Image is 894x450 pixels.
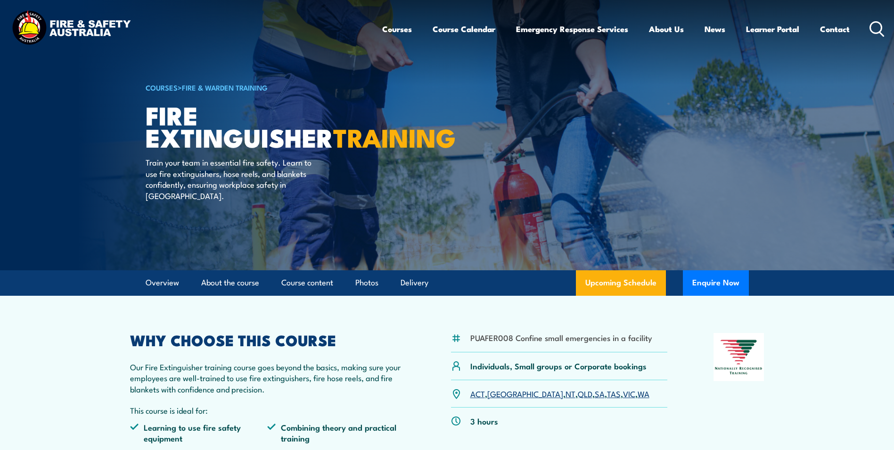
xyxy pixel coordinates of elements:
li: Combining theory and practical training [267,422,405,444]
a: TAS [607,388,621,399]
a: About the course [201,270,259,295]
a: Course Calendar [433,17,495,42]
a: [GEOGRAPHIC_DATA] [487,388,563,399]
img: Nationally Recognised Training logo. [714,333,764,381]
a: Photos [355,270,378,295]
button: Enquire Now [683,270,749,296]
a: QLD [578,388,592,399]
a: VIC [623,388,635,399]
a: COURSES [146,82,178,92]
a: WA [638,388,649,399]
h1: Fire Extinguisher [146,104,378,148]
p: , , , , , , , [470,388,649,399]
a: Overview [146,270,179,295]
p: This course is ideal for: [130,405,405,416]
a: Courses [382,17,412,42]
a: News [705,17,725,42]
a: NT [566,388,575,399]
a: Upcoming Schedule [576,270,666,296]
a: Learner Portal [746,17,799,42]
p: Train your team in essential fire safety. Learn to use fire extinguishers, hose reels, and blanke... [146,157,318,201]
a: About Us [649,17,684,42]
li: Learning to use fire safety equipment [130,422,268,444]
a: SA [595,388,605,399]
a: ACT [470,388,485,399]
p: Our Fire Extinguisher training course goes beyond the basics, making sure your employees are well... [130,361,405,394]
p: Individuals, Small groups or Corporate bookings [470,360,647,371]
p: 3 hours [470,416,498,426]
a: Delivery [401,270,428,295]
h6: > [146,82,378,93]
a: Emergency Response Services [516,17,628,42]
a: Course content [281,270,333,295]
a: Fire & Warden Training [182,82,268,92]
li: PUAFER008 Confine small emergencies in a facility [470,332,652,343]
strong: TRAINING [333,117,456,156]
a: Contact [820,17,850,42]
h2: WHY CHOOSE THIS COURSE [130,333,405,346]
